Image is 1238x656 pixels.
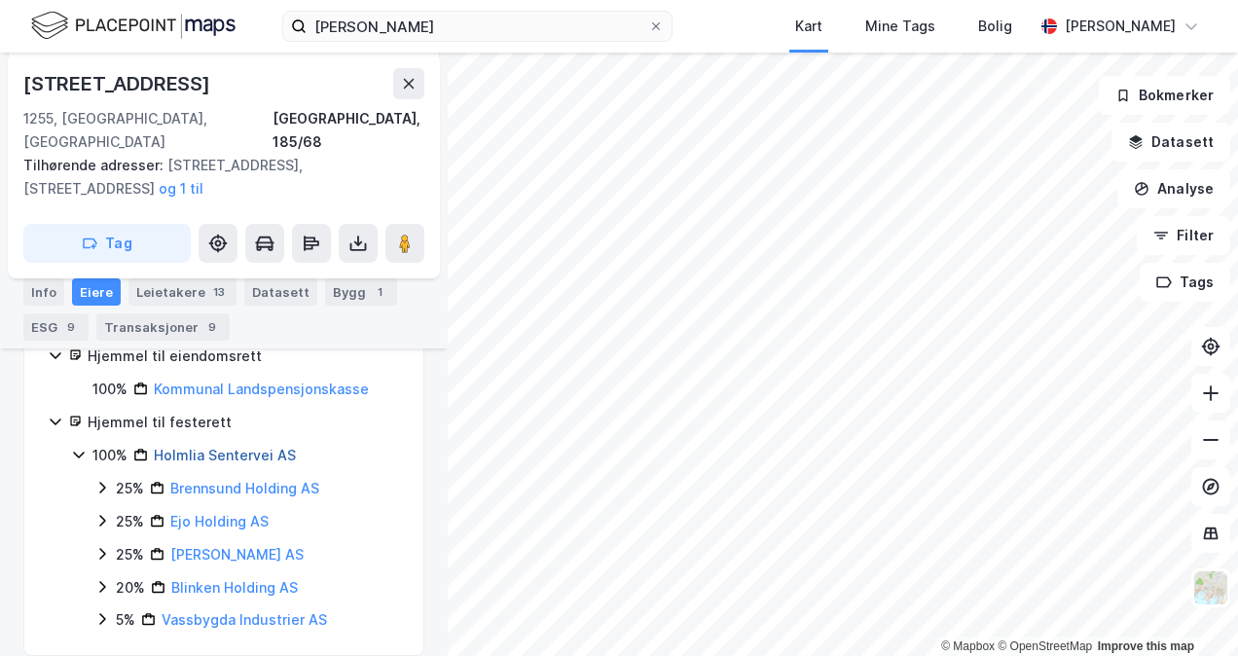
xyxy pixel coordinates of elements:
div: 9 [202,317,222,337]
div: [GEOGRAPHIC_DATA], 185/68 [273,107,424,154]
div: 25% [116,543,144,566]
div: Datasett [244,278,317,306]
div: Kontrollprogram for chat [1141,563,1238,656]
div: 100% [92,378,127,401]
span: Tilhørende adresser: [23,157,167,173]
a: Mapbox [941,639,995,653]
div: Hjemmel til eiendomsrett [88,345,400,368]
div: 5% [116,608,135,632]
div: 20% [116,576,145,600]
button: Tags [1140,263,1230,302]
input: Søk på adresse, matrikkel, gårdeiere, leietakere eller personer [307,12,648,41]
div: Eiere [72,278,121,306]
div: Info [23,278,64,306]
div: 1255, [GEOGRAPHIC_DATA], [GEOGRAPHIC_DATA] [23,107,273,154]
div: Transaksjoner [96,313,230,341]
a: Brennsund Holding AS [170,480,319,496]
div: [PERSON_NAME] [1065,15,1176,38]
button: Bokmerker [1099,76,1230,115]
button: Analyse [1117,169,1230,208]
a: OpenStreetMap [998,639,1092,653]
div: ESG [23,313,89,341]
iframe: Chat Widget [1141,563,1238,656]
img: logo.f888ab2527a4732fd821a326f86c7f29.svg [31,9,236,43]
div: Bolig [978,15,1012,38]
div: 100% [92,444,127,467]
div: 25% [116,510,144,533]
div: Mine Tags [865,15,935,38]
a: Holmlia Sentervei AS [154,447,296,463]
a: Blinken Holding AS [171,579,298,596]
a: Ejo Holding AS [170,513,269,529]
button: Datasett [1111,123,1230,162]
div: Bygg [325,278,397,306]
button: Filter [1137,216,1230,255]
div: [STREET_ADDRESS] [23,68,214,99]
div: [STREET_ADDRESS], [STREET_ADDRESS] [23,154,409,200]
a: Improve this map [1098,639,1194,653]
div: 25% [116,477,144,500]
div: 13 [209,282,229,302]
div: 9 [61,317,81,337]
div: Leietakere [128,278,237,306]
button: Tag [23,224,191,263]
a: Vassbygda Industrier AS [162,611,327,628]
div: 1 [370,282,389,302]
a: [PERSON_NAME] AS [170,546,304,563]
div: Hjemmel til festerett [88,411,400,434]
a: Kommunal Landspensjonskasse [154,381,369,397]
div: Kart [795,15,822,38]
